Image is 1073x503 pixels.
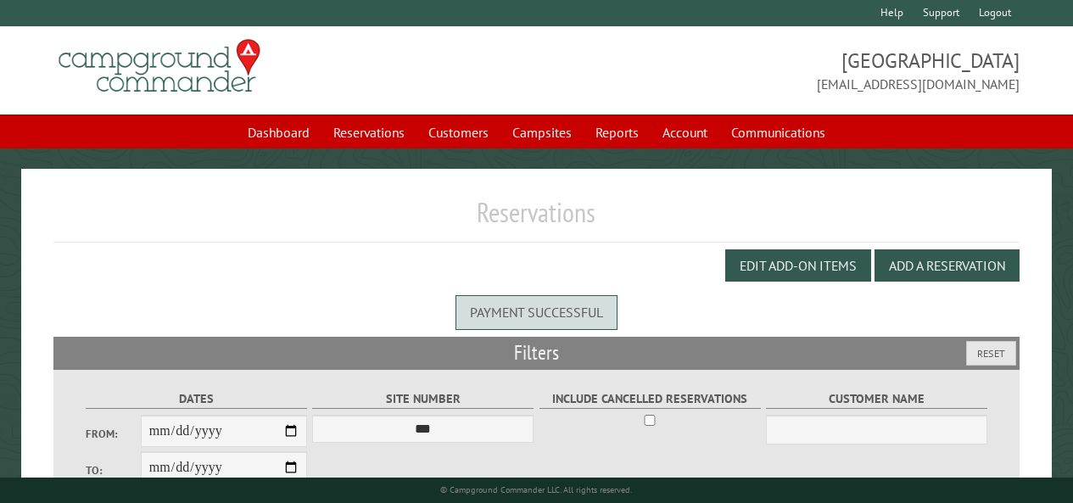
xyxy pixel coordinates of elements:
span: [GEOGRAPHIC_DATA] [EMAIL_ADDRESS][DOMAIN_NAME] [537,47,1020,94]
button: Add a Reservation [875,249,1020,282]
a: Communications [721,116,835,148]
h1: Reservations [53,196,1020,243]
a: Campsites [502,116,582,148]
small: © Campground Commander LLC. All rights reserved. [440,484,632,495]
label: From: [86,426,141,442]
h2: Filters [53,337,1020,369]
label: Site Number [312,389,534,409]
div: Payment successful [455,295,618,329]
label: Dates [86,389,307,409]
a: Reservations [323,116,415,148]
label: Customer Name [766,389,987,409]
button: Reset [966,341,1016,366]
label: Include Cancelled Reservations [539,389,761,409]
img: Campground Commander [53,33,265,99]
button: Edit Add-on Items [725,249,871,282]
label: To: [86,462,141,478]
a: Reports [585,116,649,148]
a: Account [652,116,718,148]
a: Customers [418,116,499,148]
a: Dashboard [238,116,320,148]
